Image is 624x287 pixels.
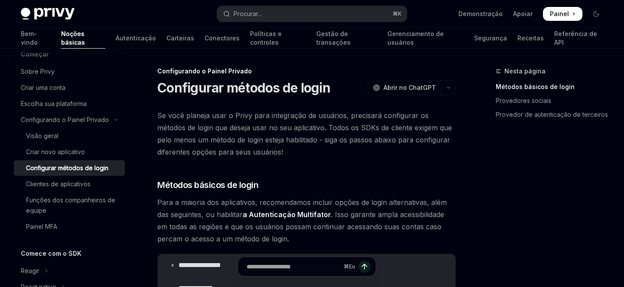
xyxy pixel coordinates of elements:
font: Gerenciamento de usuários [387,30,444,46]
font: Comece com o SDK [21,250,81,257]
a: Métodos básicos de login [496,80,610,94]
button: Alternar modo escuro [589,7,603,21]
font: Apoiar [513,10,533,17]
a: Criar uma conta [14,80,125,96]
font: Criar uma conta [21,84,65,91]
a: Sobre Privy [14,64,125,79]
font: Funções dos companheiros de equipe [26,196,115,214]
font: Noções básicas [61,30,85,46]
button: Enviar mensagem [358,261,370,273]
font: Clientes de aplicativos [26,180,91,188]
font: Se você planeja usar o Privy para integração de usuários, precisará configurar os métodos de logi... [157,111,452,156]
font: Configurando o Painel Privado [157,67,252,75]
font: Referência de API [554,30,597,46]
font: Sobre Privy [21,68,55,75]
font: Configurar métodos de login [157,80,330,96]
input: Faça uma pergunta... [247,257,340,276]
a: a Autenticação Multifator [243,210,331,219]
a: Funções dos companheiros de equipe [14,192,125,218]
a: Gestão de transações [316,28,377,49]
a: Políticas e controles [250,28,306,49]
a: Segurança [474,28,507,49]
font: Visão geral [26,132,58,139]
font: Provedores sociais [496,97,551,104]
font: Bem-vindo [21,30,38,46]
font: Conectores [205,34,240,42]
a: Provedores sociais [496,94,610,108]
font: Reagir [21,267,39,274]
font: Painel [550,10,569,17]
button: Pesquisa aberta [217,6,406,22]
font: Demonstração [458,10,503,17]
font: Gestão de transações [316,30,351,46]
img: logotipo escuro [21,8,75,20]
font: Painel MFA [26,223,57,230]
font: Para a maioria dos aplicativos, recomendamos incluir opções de login alternativas, além das segui... [157,198,447,219]
font: Métodos básicos de login [157,180,258,190]
button: Alternar a seção Configurando o Painel Privado [14,112,125,128]
font: Provedor de autenticação de terceiros [496,111,608,118]
a: Configurar métodos de login [14,160,125,176]
a: Apoiar [513,10,533,18]
a: Carteiras [166,28,194,49]
font: Autenticação [116,34,156,42]
font: Segurança [474,34,507,42]
font: . Isso garante ampla acessibilidade em todas as regiões e que os usuários possam continuar acessa... [157,210,444,243]
font: ⌘ [393,10,398,17]
button: Abrir no ChatGPT [367,80,441,95]
font: Métodos básicos de login [496,83,575,90]
a: Autenticação [116,28,156,49]
font: Abrir no ChatGPT [383,84,436,91]
font: Nesta página [504,67,546,75]
font: Receitas [517,34,544,42]
a: Criar novo aplicativo [14,144,125,160]
font: Escolha sua plataforma [21,100,87,107]
font: Políticas e controles [250,30,282,46]
font: Procurar... [234,10,262,17]
a: Demonstração [458,10,503,18]
a: Receitas [517,28,544,49]
font: Carteiras [166,34,194,42]
a: Visão geral [14,128,125,144]
a: Referência de API [554,28,603,49]
a: Bem-vindo [21,28,51,49]
font: Configurar métodos de login [26,164,108,172]
font: K [398,10,402,17]
a: Painel MFA [14,219,125,234]
a: Noções básicas [61,28,105,49]
font: Configurando o Painel Privado [21,116,109,123]
a: Gerenciamento de usuários [387,28,464,49]
a: Escolha sua plataforma [14,96,125,112]
a: Provedor de autenticação de terceiros [496,108,610,122]
button: Alternar seção React [14,263,125,279]
a: Clientes de aplicativos [14,176,125,192]
a: Painel [543,7,582,21]
font: Criar novo aplicativo [26,148,85,155]
a: Conectores [205,28,240,49]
